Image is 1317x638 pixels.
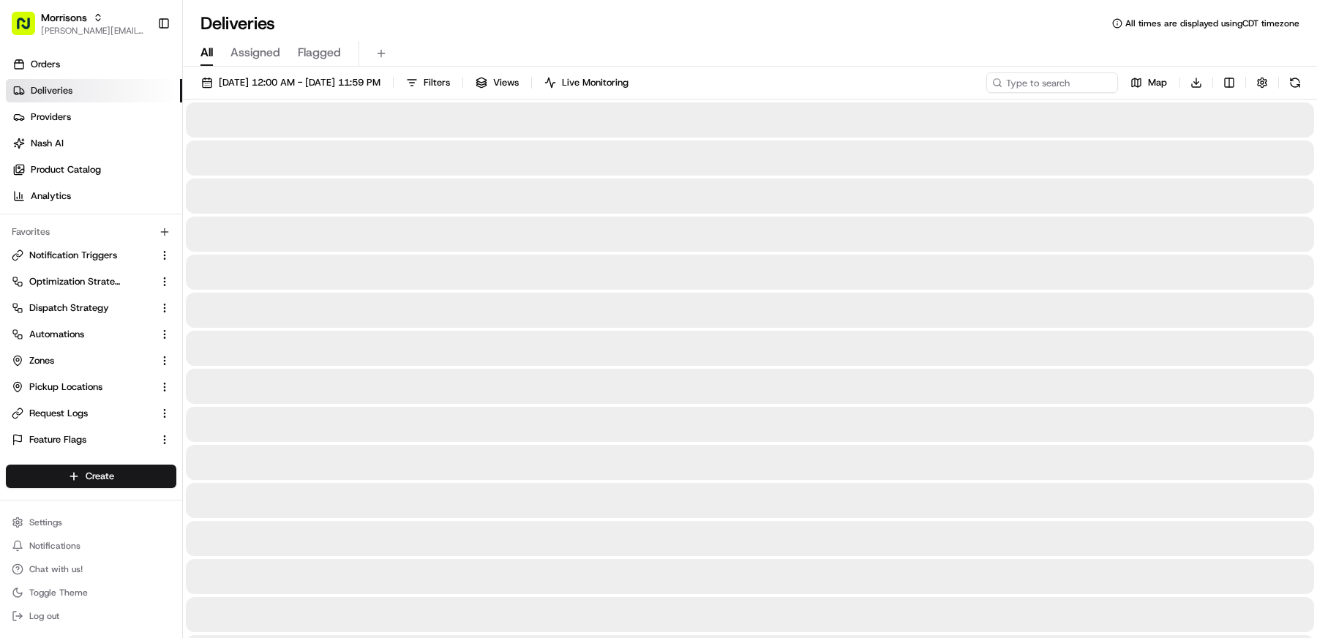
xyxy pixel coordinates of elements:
[31,163,101,176] span: Product Catalog
[31,189,71,203] span: Analytics
[538,72,635,93] button: Live Monitoring
[29,433,86,446] span: Feature Flags
[12,328,153,341] a: Automations
[6,428,176,451] button: Feature Flags
[219,76,380,89] span: [DATE] 12:00 AM - [DATE] 11:59 PM
[200,44,213,61] span: All
[1285,72,1305,93] button: Refresh
[29,540,80,552] span: Notifications
[12,249,153,262] a: Notification Triggers
[195,72,387,93] button: [DATE] 12:00 AM - [DATE] 11:59 PM
[31,137,64,150] span: Nash AI
[424,76,450,89] span: Filters
[298,44,341,61] span: Flagged
[469,72,525,93] button: Views
[6,158,182,181] a: Product Catalog
[6,220,176,244] div: Favorites
[29,275,121,288] span: Optimization Strategy
[29,587,88,598] span: Toggle Theme
[6,402,176,425] button: Request Logs
[6,465,176,488] button: Create
[12,275,153,288] a: Optimization Strategy
[12,354,153,367] a: Zones
[29,249,117,262] span: Notification Triggers
[29,517,62,528] span: Settings
[12,433,153,446] a: Feature Flags
[6,244,176,267] button: Notification Triggers
[6,184,182,208] a: Analytics
[12,301,153,315] a: Dispatch Strategy
[12,380,153,394] a: Pickup Locations
[200,12,275,35] h1: Deliveries
[6,53,182,76] a: Orders
[6,323,176,346] button: Automations
[1124,72,1174,93] button: Map
[29,354,54,367] span: Zones
[230,44,280,61] span: Assigned
[6,536,176,556] button: Notifications
[29,563,83,575] span: Chat with us!
[562,76,629,89] span: Live Monitoring
[1125,18,1299,29] span: All times are displayed using CDT timezone
[86,470,114,483] span: Create
[986,72,1118,93] input: Type to search
[6,296,176,320] button: Dispatch Strategy
[31,110,71,124] span: Providers
[41,10,87,25] button: Morrisons
[6,132,182,155] a: Nash AI
[493,76,519,89] span: Views
[29,328,84,341] span: Automations
[29,301,109,315] span: Dispatch Strategy
[1148,76,1167,89] span: Map
[41,25,146,37] button: [PERSON_NAME][EMAIL_ADDRESS][DOMAIN_NAME]
[12,407,153,420] a: Request Logs
[29,407,88,420] span: Request Logs
[6,270,176,293] button: Optimization Strategy
[6,79,182,102] a: Deliveries
[6,559,176,579] button: Chat with us!
[29,380,102,394] span: Pickup Locations
[6,606,176,626] button: Log out
[31,84,72,97] span: Deliveries
[29,610,59,622] span: Log out
[6,582,176,603] button: Toggle Theme
[6,512,176,533] button: Settings
[6,105,182,129] a: Providers
[6,375,176,399] button: Pickup Locations
[6,6,151,41] button: Morrisons[PERSON_NAME][EMAIL_ADDRESS][DOMAIN_NAME]
[31,58,60,71] span: Orders
[6,349,176,372] button: Zones
[399,72,457,93] button: Filters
